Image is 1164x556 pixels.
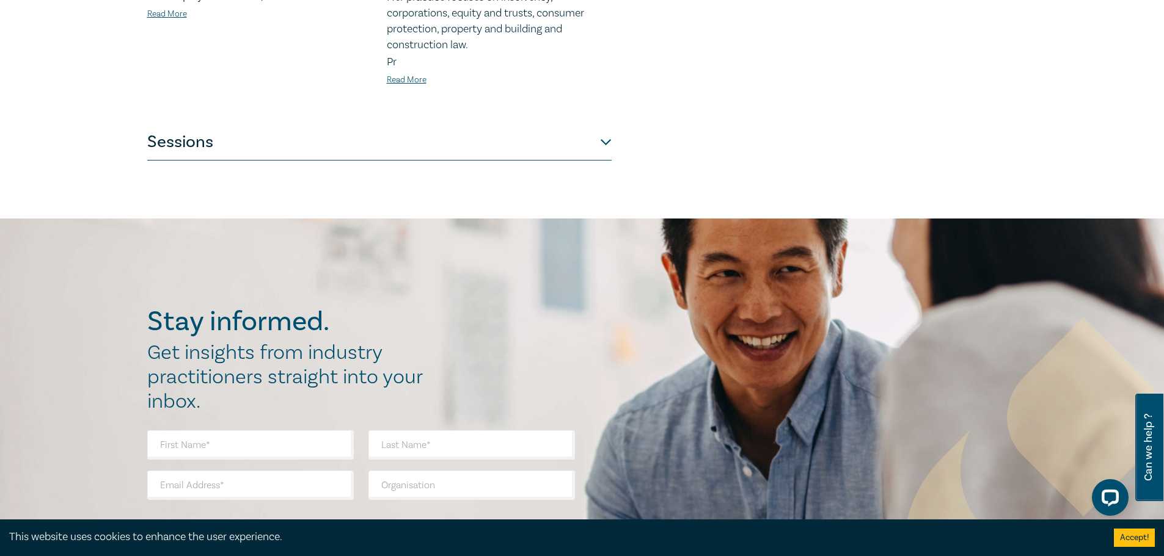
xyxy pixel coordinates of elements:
h2: Get insights from industry practitioners straight into your inbox. [147,341,436,414]
input: Email Address* [147,471,354,500]
a: Read More [147,9,187,20]
iframe: LiveChat chat widget [1082,474,1133,525]
a: Read More [387,74,426,85]
button: Sessions [147,124,612,161]
span: Can we help ? [1143,401,1154,494]
input: First Name* [147,430,354,460]
div: This website uses cookies to enhance the user experience. [9,529,1096,545]
h2: Stay informed. [147,306,436,338]
input: Last Name* [368,430,575,460]
button: Accept cookies [1114,529,1155,547]
p: Pr [387,54,612,70]
input: Organisation [368,471,575,500]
